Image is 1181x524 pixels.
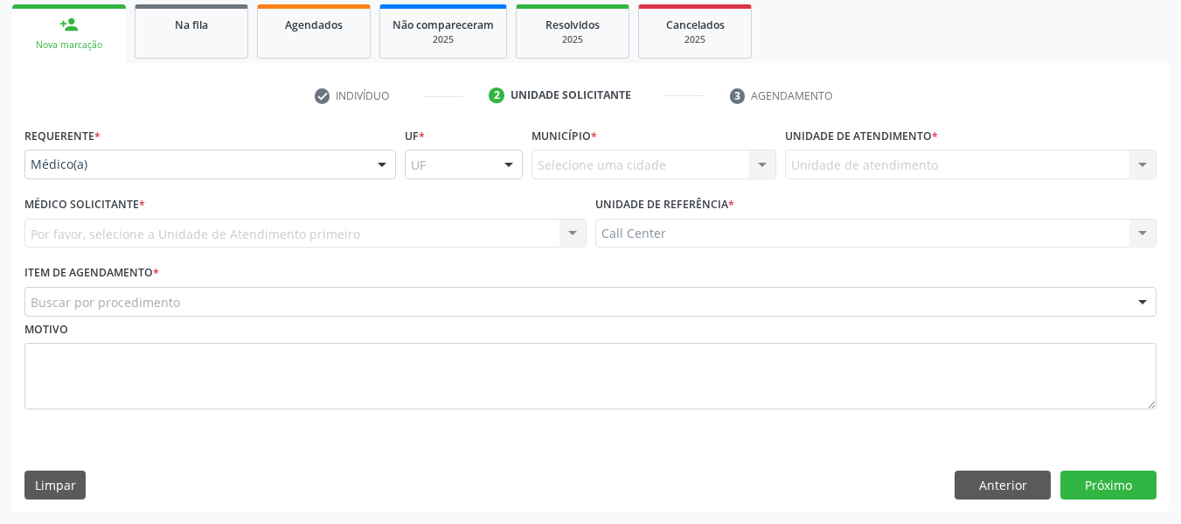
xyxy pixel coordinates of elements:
[24,317,68,344] label: Motivo
[785,122,938,150] label: Unidade de atendimento
[511,87,631,103] div: Unidade solicitante
[59,15,79,34] div: person_add
[24,260,159,287] label: Item de agendamento
[24,471,86,500] button: Limpar
[651,33,739,46] div: 2025
[24,122,101,150] label: Requerente
[405,122,425,150] label: UF
[666,17,725,32] span: Cancelados
[24,192,145,219] label: Médico Solicitante
[175,17,208,32] span: Na fila
[545,17,600,32] span: Resolvidos
[531,122,597,150] label: Município
[31,156,360,173] span: Médico(a)
[1060,471,1157,500] button: Próximo
[24,38,114,52] div: Nova marcação
[31,293,180,311] span: Buscar por procedimento
[489,87,504,103] div: 2
[529,33,616,46] div: 2025
[595,192,734,219] label: Unidade de referência
[411,156,426,174] span: UF
[393,33,494,46] div: 2025
[393,17,494,32] span: Não compareceram
[955,471,1051,500] button: Anterior
[285,17,343,32] span: Agendados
